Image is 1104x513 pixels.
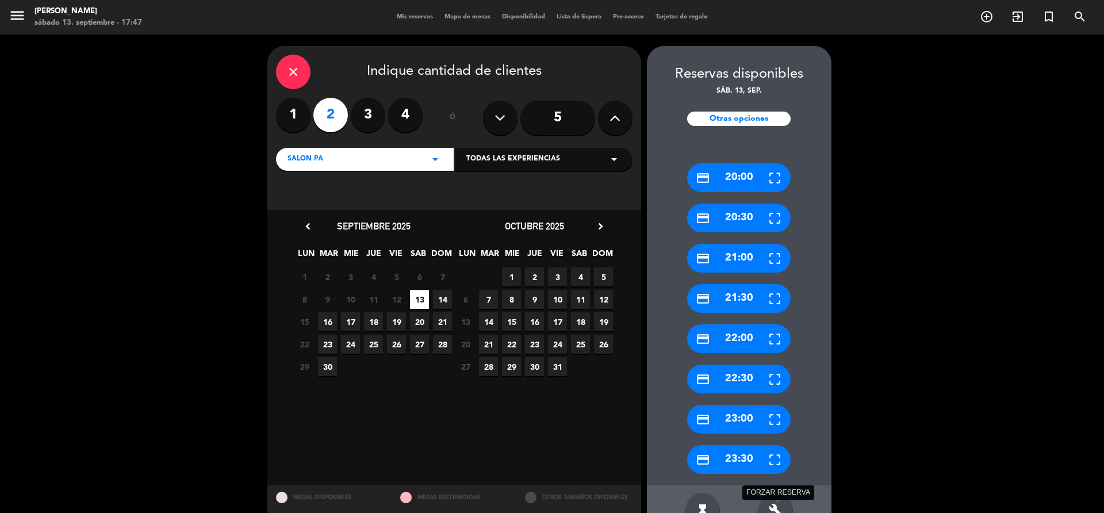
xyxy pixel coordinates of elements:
span: Tarjetas de regalo [650,14,714,20]
button: menu [9,7,26,28]
span: 19 [594,312,613,331]
span: 21 [433,312,452,331]
span: 10 [341,290,360,309]
div: Indique cantidad de clientes [276,55,632,89]
span: 29 [502,357,521,376]
span: 18 [364,312,383,331]
span: 8 [502,290,521,309]
span: JUE [364,247,383,266]
i: credit_card [696,332,710,346]
span: 17 [548,312,567,331]
span: 25 [364,335,383,354]
span: 7 [433,267,452,286]
span: 5 [387,267,406,286]
i: arrow_drop_down [428,152,442,166]
span: 30 [318,357,337,376]
i: chevron_left [302,220,314,232]
span: 1 [502,267,521,286]
span: 3 [341,267,360,286]
label: 1 [276,98,310,132]
span: 19 [387,312,406,331]
span: 15 [502,312,521,331]
span: 16 [318,312,337,331]
span: 1 [295,267,314,286]
div: [PERSON_NAME] [34,6,142,17]
i: add_circle_outline [980,10,994,24]
span: 13 [456,312,475,331]
span: Disponibilidad [496,14,551,20]
label: 2 [313,98,348,132]
span: 31 [548,357,567,376]
span: LUN [458,247,477,266]
span: 4 [571,267,590,286]
span: MAR [319,247,338,266]
span: 18 [571,312,590,331]
span: 8 [295,290,314,309]
span: 2 [525,267,544,286]
span: 9 [525,290,544,309]
span: DOM [592,247,611,266]
div: OTROS TAMAÑOS DIPONIBLES [516,485,641,510]
span: Mapa de mesas [439,14,496,20]
span: Lista de Espera [551,14,607,20]
div: Reservas disponibles [647,63,831,86]
span: 23 [318,335,337,354]
span: 21 [479,335,498,354]
span: 16 [525,312,544,331]
span: DOM [431,247,450,266]
span: VIE [386,247,405,266]
span: MIE [503,247,522,266]
label: 4 [388,98,423,132]
span: 17 [341,312,360,331]
span: SAB [409,247,428,266]
div: 23:00 [687,405,791,434]
span: 11 [571,290,590,309]
span: septiembre 2025 [337,220,411,232]
span: 10 [548,290,567,309]
span: Pre-acceso [607,14,650,20]
div: MESAS RESTRINGIDAS [392,485,516,510]
span: 30 [525,357,544,376]
i: credit_card [696,372,710,386]
div: 20:00 [687,163,791,192]
span: 25 [571,335,590,354]
i: credit_card [696,211,710,225]
span: 26 [387,335,406,354]
span: 9 [318,290,337,309]
i: credit_card [696,292,710,306]
i: arrow_drop_down [607,152,621,166]
i: search [1073,10,1087,24]
span: 22 [295,335,314,354]
span: 27 [410,335,429,354]
span: 20 [456,335,475,354]
span: 15 [295,312,314,331]
span: 13 [410,290,429,309]
span: MIE [342,247,361,266]
span: 2 [318,267,337,286]
span: 26 [594,335,613,354]
i: credit_card [696,171,710,185]
div: sáb. 13, sep. [647,86,831,97]
div: FORZAR RESERVA [742,485,814,500]
i: credit_card [696,453,710,467]
span: 23 [525,335,544,354]
label: 3 [351,98,385,132]
span: JUE [525,247,544,266]
span: 12 [594,290,613,309]
div: sábado 13. septiembre - 17:47 [34,17,142,29]
span: octubre 2025 [505,220,564,232]
span: 4 [364,267,383,286]
i: menu [9,7,26,24]
span: 14 [433,290,452,309]
div: MESAS DISPONIBLES [267,485,392,510]
span: 11 [364,290,383,309]
span: SAB [570,247,589,266]
div: Otras opciones [687,112,791,126]
span: 14 [479,312,498,331]
span: 22 [502,335,521,354]
span: SALON PA [287,154,323,165]
div: 22:30 [687,365,791,393]
div: 22:00 [687,324,791,353]
span: Todas las experiencias [466,154,560,165]
span: MAR [480,247,499,266]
